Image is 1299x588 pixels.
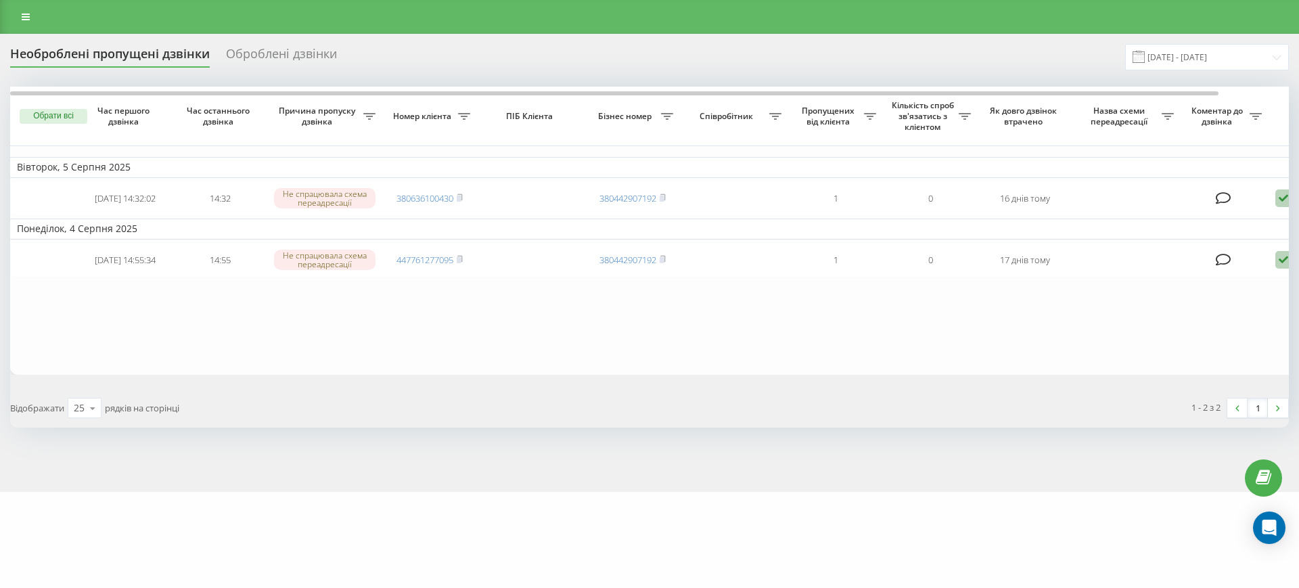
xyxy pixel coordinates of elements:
span: Як довго дзвінок втрачено [988,106,1062,127]
span: Назва схеми переадресації [1079,106,1162,127]
td: [DATE] 14:55:34 [78,242,173,278]
a: 447761277095 [396,254,453,266]
td: 14:32 [173,181,267,217]
div: Оброблені дзвінки [226,47,337,68]
a: 380442907192 [599,192,656,204]
span: Пропущених від клієнта [795,106,864,127]
td: 17 днів тому [978,242,1072,278]
td: [DATE] 14:32:02 [78,181,173,217]
span: Співробітник [687,111,769,122]
td: 16 днів тому [978,181,1072,217]
a: 380636100430 [396,192,453,204]
div: Open Intercom Messenger [1253,512,1285,544]
div: Необроблені пропущені дзвінки [10,47,210,68]
span: ПІБ Клієнта [488,111,574,122]
span: Бізнес номер [592,111,661,122]
div: Не спрацювала схема переадресації [274,250,375,270]
span: Причина пропуску дзвінка [274,106,363,127]
span: Час першого дзвінка [89,106,162,127]
td: 14:55 [173,242,267,278]
span: Коментар до дзвінка [1187,106,1250,127]
td: 1 [788,181,883,217]
span: Відображати [10,402,64,414]
button: Обрати всі [20,109,87,124]
div: 25 [74,401,85,415]
td: 0 [883,242,978,278]
a: 1 [1248,399,1268,417]
td: 1 [788,242,883,278]
div: 1 - 2 з 2 [1191,401,1221,414]
span: Кількість спроб зв'язатись з клієнтом [890,100,959,132]
td: 0 [883,181,978,217]
span: Номер клієнта [389,111,458,122]
span: рядків на сторінці [105,402,179,414]
a: 380442907192 [599,254,656,266]
div: Не спрацювала схема переадресації [274,188,375,208]
span: Час останнього дзвінка [183,106,256,127]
